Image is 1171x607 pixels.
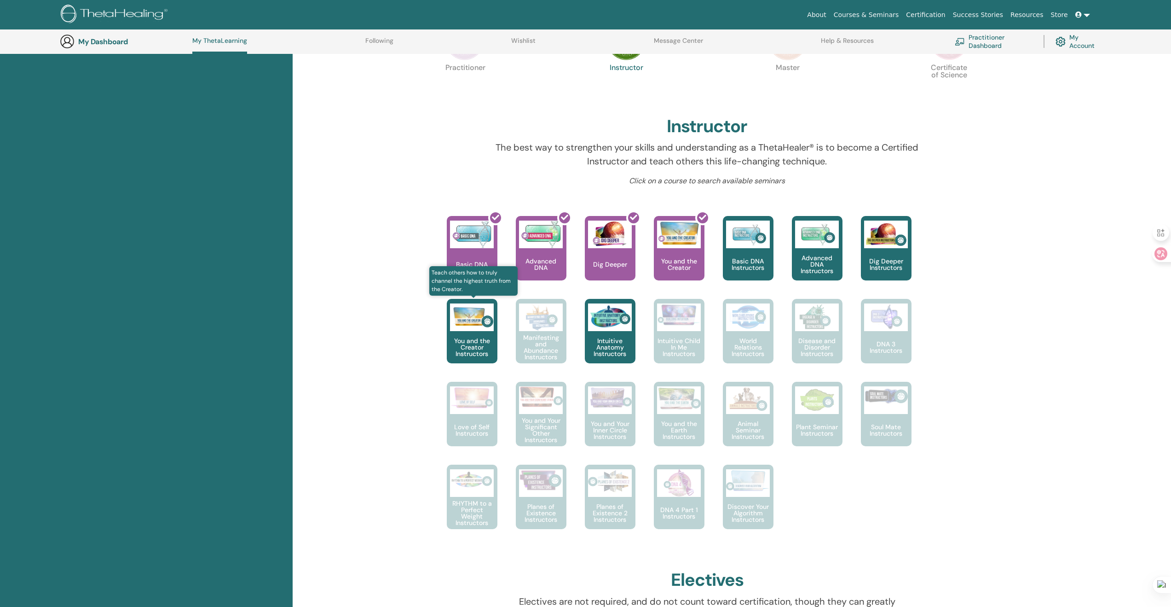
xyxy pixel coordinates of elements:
[864,386,908,406] img: Soul Mate Instructors
[654,299,704,382] a: Intuitive Child In Me Instructors Intuitive Child In Me Instructors
[519,469,563,492] img: Planes of Existence Instructors
[516,334,566,360] p: Manifesting and Abundance Instructors
[585,338,635,357] p: Intuitive Anatomy Instructors
[671,570,744,591] h2: Electives
[519,386,563,407] img: You and Your Significant Other Instructors
[60,34,75,49] img: generic-user-icon.jpg
[589,261,631,268] p: Dig Deeper
[861,216,911,299] a: Dig Deeper Instructors Dig Deeper Instructors
[516,465,566,548] a: Planes of Existence Instructors Planes of Existence Instructors
[795,303,839,331] img: Disease and Disorder Instructors
[447,338,497,357] p: You and the Creator Instructors
[795,386,839,414] img: Plant Seminar Instructors
[447,299,497,382] a: Teach others how to truly channel the highest truth from the Creator. You and the Creator Instruc...
[516,503,566,523] p: Planes of Existence Instructors
[792,424,842,437] p: Plant Seminar Instructors
[450,221,494,248] img: Basic DNA
[830,6,903,23] a: Courses & Seminars
[1047,6,1072,23] a: Store
[792,255,842,274] p: Advanced DNA Instructors
[585,465,635,548] a: Planes of Existence 2 Instructors Planes of Existence 2 Instructors
[487,175,927,187] p: Click on a course to search available seminars
[516,216,566,299] a: Advanced DNA Advanced DNA
[516,258,566,271] p: Advanced DNA
[588,386,632,409] img: You and Your Inner Circle Instructors
[654,216,704,299] a: You and the Creator You and the Creator
[723,465,773,548] a: Discover Your Algorithm Instructors Discover Your Algorithm Instructors
[1007,6,1047,23] a: Resources
[902,6,949,23] a: Certification
[447,465,497,548] a: RHYTHM to a Perfect Weight Instructors RHYTHM to a Perfect Weight Instructors
[726,303,770,331] img: World Relations Instructors
[447,500,497,526] p: RHYTHM to a Perfect Weight Instructors
[792,299,842,382] a: Disease and Disorder Instructors Disease and Disorder Instructors
[654,382,704,465] a: You and the Earth Instructors You and the Earth Instructors
[429,266,518,296] span: Teach others how to truly channel the highest truth from the Creator.
[726,469,770,491] img: Discover Your Algorithm Instructors
[450,303,494,331] img: You and the Creator Instructors
[654,338,704,357] p: Intuitive Child In Me Instructors
[450,469,494,491] img: RHYTHM to a Perfect Weight Instructors
[1056,31,1102,52] a: My Account
[723,382,773,465] a: Animal Seminar Instructors Animal Seminar Instructors
[861,341,911,354] p: DNA 3 Instructors
[654,258,704,271] p: You and the Creator
[516,382,566,465] a: You and Your Significant Other Instructors You and Your Significant Other Instructors
[864,303,908,331] img: DNA 3 Instructors
[803,6,830,23] a: About
[723,338,773,357] p: World Relations Instructors
[861,299,911,382] a: DNA 3 Instructors DNA 3 Instructors
[588,469,632,494] img: Planes of Existence 2 Instructors
[723,216,773,299] a: Basic DNA Instructors Basic DNA Instructors
[365,37,393,52] a: Following
[955,38,965,45] img: chalkboard-teacher.svg
[654,420,704,440] p: You and the Earth Instructors
[585,382,635,465] a: You and Your Inner Circle Instructors You and Your Inner Circle Instructors
[861,382,911,465] a: Soul Mate Instructors Soul Mate Instructors
[795,221,839,248] img: Advanced DNA Instructors
[654,507,704,519] p: DNA 4 Part 1 Instructors
[723,258,773,271] p: Basic DNA Instructors
[726,386,770,414] img: Animal Seminar Instructors
[607,64,646,103] p: Instructor
[445,64,484,103] p: Practitioner
[487,140,927,168] p: The best way to strengthen your skills and understanding as a ThetaHealer® is to become a Certifi...
[723,503,773,523] p: Discover Your Algorithm Instructors
[667,116,747,137] h2: Instructor
[585,420,635,440] p: You and Your Inner Circle Instructors
[792,382,842,465] a: Plant Seminar Instructors Plant Seminar Instructors
[657,386,701,410] img: You and the Earth Instructors
[519,221,563,248] img: Advanced DNA
[654,37,703,52] a: Message Center
[447,424,497,437] p: Love of Self Instructors
[792,216,842,299] a: Advanced DNA Instructors Advanced DNA Instructors
[450,386,494,409] img: Love of Self Instructors
[654,465,704,548] a: DNA 4 Part 1 Instructors DNA 4 Part 1 Instructors
[726,221,770,248] img: Basic DNA Instructors
[864,221,908,248] img: Dig Deeper Instructors
[1056,35,1066,49] img: cog.svg
[930,64,969,103] p: Certificate of Science
[657,469,701,497] img: DNA 4 Part 1 Instructors
[447,382,497,465] a: Love of Self Instructors Love of Self Instructors
[821,37,874,52] a: Help & Resources
[78,37,170,46] h3: My Dashboard
[723,420,773,440] p: Animal Seminar Instructors
[657,221,701,246] img: You and the Creator
[585,503,635,523] p: Planes of Existence 2 Instructors
[588,221,632,248] img: Dig Deeper
[955,31,1033,52] a: Practitioner Dashboard
[657,303,701,326] img: Intuitive Child In Me Instructors
[519,303,563,331] img: Manifesting and Abundance Instructors
[61,5,171,25] img: logo.png
[447,216,497,299] a: Basic DNA Basic DNA
[516,417,566,443] p: You and Your Significant Other Instructors
[723,299,773,382] a: World Relations Instructors World Relations Instructors
[861,424,911,437] p: Soul Mate Instructors
[516,299,566,382] a: Manifesting and Abundance Instructors Manifesting and Abundance Instructors
[192,37,247,54] a: My ThetaLearning
[949,6,1007,23] a: Success Stories
[511,37,536,52] a: Wishlist
[585,299,635,382] a: Intuitive Anatomy Instructors Intuitive Anatomy Instructors
[768,64,807,103] p: Master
